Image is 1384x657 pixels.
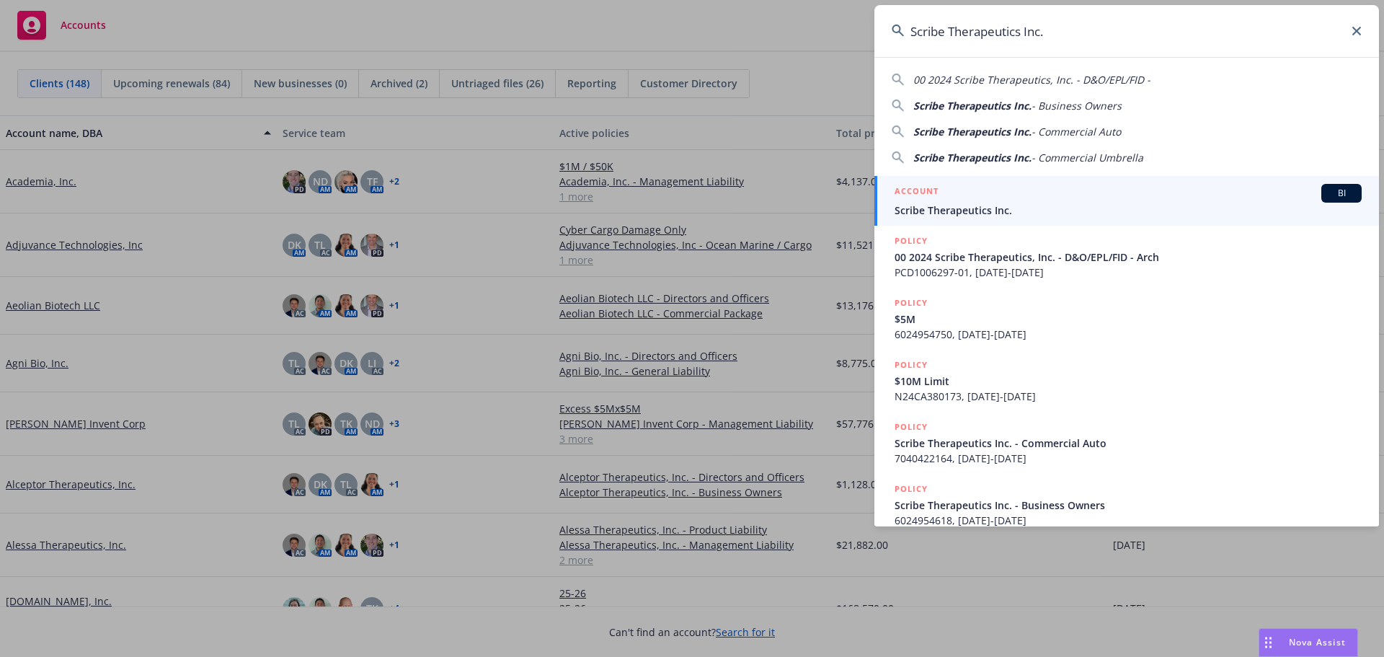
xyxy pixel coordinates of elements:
a: ACCOUNTBIScribe Therapeutics Inc. [874,176,1379,226]
span: 6024954618, [DATE]-[DATE] [895,513,1362,528]
span: $10M Limit [895,374,1362,389]
span: Scribe Therapeutics Inc. - Commercial Auto [895,436,1362,451]
a: POLICYScribe Therapeutics Inc. - Business Owners6024954618, [DATE]-[DATE] [874,474,1379,536]
a: POLICY$5M6024954750, [DATE]-[DATE] [874,288,1379,350]
span: 6024954750, [DATE]-[DATE] [895,327,1362,342]
span: Scribe Therapeutics Inc. [895,203,1362,218]
a: POLICYScribe Therapeutics Inc. - Commercial Auto7040422164, [DATE]-[DATE] [874,412,1379,474]
span: - Commercial Auto [1032,125,1121,138]
span: Scribe Therapeutics Inc. [913,99,1032,113]
span: 7040422164, [DATE]-[DATE] [895,451,1362,466]
span: Scribe Therapeutics Inc. [913,151,1032,164]
h5: POLICY [895,420,928,434]
input: Search... [874,5,1379,57]
span: 00 2024 Scribe Therapeutics, Inc. - D&O/EPL/FID - Arch [895,250,1362,265]
span: $5M [895,312,1362,327]
span: Scribe Therapeutics Inc. - Business Owners [895,498,1362,513]
span: Nova Assist [1289,636,1346,648]
span: Scribe Therapeutics Inc. [913,125,1032,138]
span: 00 2024 Scribe Therapeutics, Inc. - D&O/EPL/FID - [913,73,1150,87]
h5: ACCOUNT [895,184,939,201]
div: Drag to move [1259,629,1277,656]
span: BI [1327,187,1356,200]
h5: POLICY [895,482,928,496]
span: PCD1006297-01, [DATE]-[DATE] [895,265,1362,280]
a: POLICY$10M LimitN24CA380173, [DATE]-[DATE] [874,350,1379,412]
span: - Commercial Umbrella [1032,151,1143,164]
span: - Business Owners [1032,99,1122,113]
h5: POLICY [895,358,928,372]
button: Nova Assist [1259,628,1358,657]
h5: POLICY [895,234,928,248]
span: N24CA380173, [DATE]-[DATE] [895,389,1362,404]
h5: POLICY [895,296,928,310]
a: POLICY00 2024 Scribe Therapeutics, Inc. - D&O/EPL/FID - ArchPCD1006297-01, [DATE]-[DATE] [874,226,1379,288]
